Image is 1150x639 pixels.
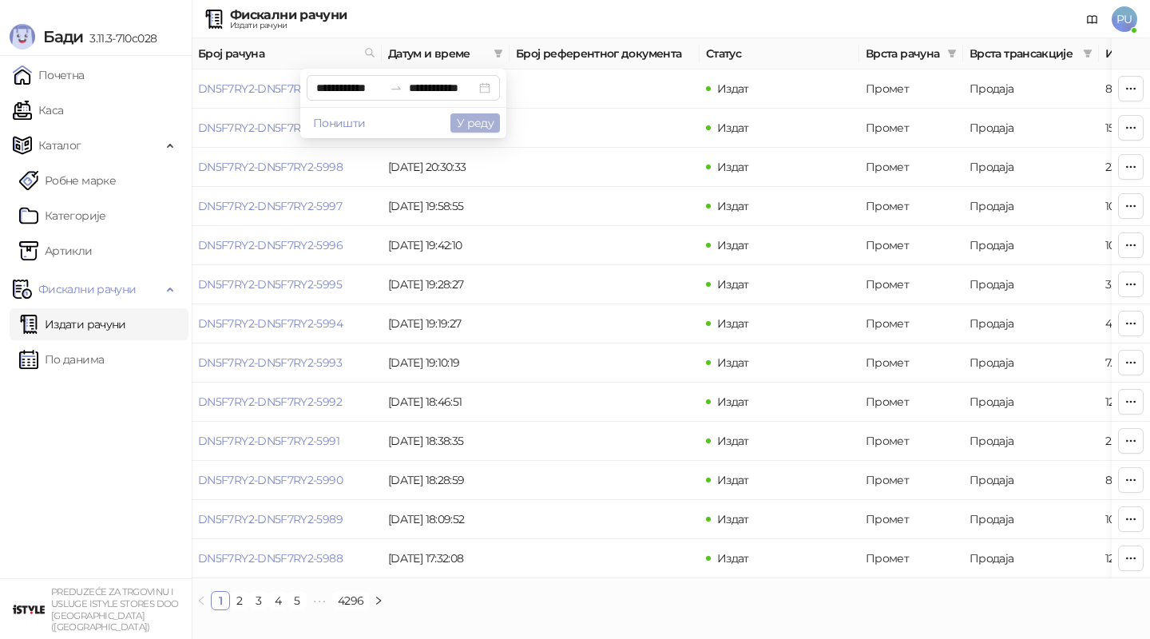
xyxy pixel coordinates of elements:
[192,109,382,148] td: DN5F7RY2-DN5F7RY2-5999
[198,395,342,409] a: DN5F7RY2-DN5F7RY2-5992
[963,539,1099,578] td: Продаја
[38,273,136,305] span: Фискални рачуни
[382,226,510,265] td: [DATE] 19:42:10
[382,343,510,383] td: [DATE] 19:10:19
[198,355,342,370] a: DN5F7RY2-DN5F7RY2-5993
[307,591,332,610] span: •••
[717,81,749,96] span: Издат
[196,596,206,605] span: left
[963,383,1099,422] td: Продаја
[192,226,382,265] td: DN5F7RY2-DN5F7RY2-5996
[944,42,960,65] span: filter
[192,187,382,226] td: DN5F7RY2-DN5F7RY2-5997
[700,38,859,69] th: Статус
[198,434,339,448] a: DN5F7RY2-DN5F7RY2-5991
[192,69,382,109] td: DN5F7RY2-DN5F7RY2-6000
[192,591,211,610] button: left
[963,422,1099,461] td: Продаја
[859,383,963,422] td: Промет
[859,422,963,461] td: Промет
[19,308,126,340] a: Издати рачуни
[859,109,963,148] td: Промет
[963,304,1099,343] td: Продаја
[198,45,358,62] span: Број рачуна
[198,160,343,174] a: DN5F7RY2-DN5F7RY2-5998
[198,238,343,252] a: DN5F7RY2-DN5F7RY2-5996
[717,238,749,252] span: Издат
[390,81,402,94] span: swap-right
[198,473,343,487] a: DN5F7RY2-DN5F7RY2-5990
[230,591,249,610] li: 2
[369,591,388,610] button: right
[230,22,347,30] div: Издати рачуни
[717,277,749,292] span: Издат
[490,42,506,65] span: filter
[192,422,382,461] td: DN5F7RY2-DN5F7RY2-5991
[249,591,268,610] li: 3
[859,38,963,69] th: Врста рачуна
[231,592,248,609] a: 2
[963,187,1099,226] td: Продаја
[83,31,157,46] span: 3.11.3-710c028
[198,81,343,96] a: DN5F7RY2-DN5F7RY2-6000
[963,461,1099,500] td: Продаја
[963,69,1099,109] td: Продаја
[192,148,382,187] td: DN5F7RY2-DN5F7RY2-5998
[717,512,749,526] span: Издат
[717,160,749,174] span: Издат
[288,592,306,609] a: 5
[192,38,382,69] th: Број рачуна
[198,199,342,213] a: DN5F7RY2-DN5F7RY2-5997
[192,539,382,578] td: DN5F7RY2-DN5F7RY2-5988
[717,551,749,566] span: Издат
[510,38,700,69] th: Број референтног документа
[717,355,749,370] span: Издат
[19,343,104,375] a: По данима
[717,434,749,448] span: Издат
[13,593,45,625] img: 64x64-companyLogo-77b92cf4-9946-4f36-9751-bf7bb5fd2c7d.png
[230,9,347,22] div: Фискални рачуни
[192,461,382,500] td: DN5F7RY2-DN5F7RY2-5990
[333,592,368,609] a: 4296
[859,265,963,304] td: Промет
[450,113,500,133] button: У реду
[382,461,510,500] td: [DATE] 18:28:59
[192,591,211,610] li: Претходна страна
[494,49,503,58] span: filter
[269,592,287,609] a: 4
[382,304,510,343] td: [DATE] 19:19:27
[382,265,510,304] td: [DATE] 19:28:27
[717,121,749,135] span: Издат
[192,265,382,304] td: DN5F7RY2-DN5F7RY2-5995
[947,49,957,58] span: filter
[192,304,382,343] td: DN5F7RY2-DN5F7RY2-5994
[382,383,510,422] td: [DATE] 18:46:51
[963,343,1099,383] td: Продаја
[390,81,402,94] span: to
[198,277,342,292] a: DN5F7RY2-DN5F7RY2-5995
[51,586,179,633] small: PREDUZEĆE ZA TRGOVINU I USLUGE ISTYLE STORES DOO [GEOGRAPHIC_DATA] ([GEOGRAPHIC_DATA])
[859,343,963,383] td: Промет
[963,226,1099,265] td: Продаја
[332,591,369,610] li: 4296
[717,199,749,213] span: Издат
[859,226,963,265] td: Промет
[859,187,963,226] td: Промет
[307,113,372,133] button: Поништи
[859,500,963,539] td: Промет
[192,343,382,383] td: DN5F7RY2-DN5F7RY2-5993
[717,473,749,487] span: Издат
[369,591,388,610] li: Следећа страна
[382,539,510,578] td: [DATE] 17:32:08
[192,500,382,539] td: DN5F7RY2-DN5F7RY2-5989
[212,592,229,609] a: 1
[198,121,343,135] a: DN5F7RY2-DN5F7RY2-5999
[211,591,230,610] li: 1
[963,109,1099,148] td: Продаја
[198,512,343,526] a: DN5F7RY2-DN5F7RY2-5989
[382,422,510,461] td: [DATE] 18:38:35
[374,596,383,605] span: right
[717,316,749,331] span: Издат
[13,59,85,91] a: Почетна
[268,591,287,610] li: 4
